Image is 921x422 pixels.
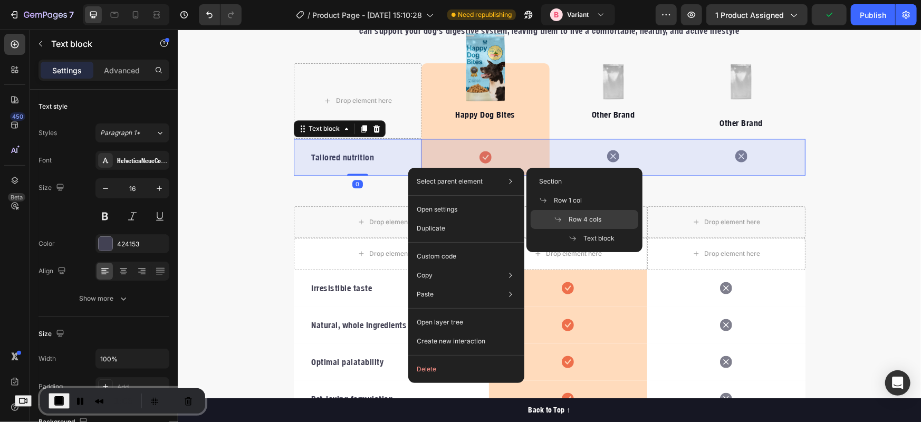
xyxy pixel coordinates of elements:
[39,382,63,391] div: Padding
[706,4,808,25] button: 1 product assigned
[851,4,895,25] button: Publish
[175,150,185,159] div: 0
[134,289,293,302] p: Natural, whole ingredients
[39,156,52,165] div: Font
[417,290,434,299] p: Paste
[373,79,499,91] p: Other Brand
[554,9,559,20] p: B
[69,8,74,21] p: 7
[129,94,165,104] div: Text block
[245,79,371,91] p: Happy Dog Bites
[369,220,425,228] div: Drop element here
[39,128,57,138] div: Styles
[134,252,293,265] p: Irresistible taste
[567,9,589,20] h3: Variant
[417,224,445,233] p: Duplicate
[39,264,68,279] div: Align
[527,188,583,197] div: Drop element here
[554,196,582,205] span: Row 1 col
[52,65,82,76] p: Settings
[425,34,447,70] img: 495611768014373769-e55d51f4-9946-4a30-8066-6ac032ac28f5.png
[134,326,293,339] p: Optimal palatability
[860,9,886,21] div: Publish
[117,239,167,249] div: 424153
[39,181,66,195] div: Size
[541,4,615,25] button: BVariant
[308,9,310,21] span: /
[39,327,66,341] div: Size
[458,10,512,20] span: Need republishing
[350,375,393,386] div: Back to Top ↑
[10,112,25,121] div: 450
[569,215,601,224] span: Row 4 cols
[192,220,248,228] div: Drop element here
[39,354,56,363] div: Width
[96,349,169,368] input: Auto
[95,123,169,142] button: Paragraph 1*
[134,363,293,376] p: Pet-loving formulation
[417,318,463,327] p: Open layer tree
[134,121,226,134] p: Tailored nutrition
[539,177,562,186] span: Section
[417,252,456,261] p: Custom code
[417,177,483,186] p: Select parent element
[885,370,910,396] div: Open Intercom Messenger
[369,188,425,197] div: Drop element here
[39,102,68,111] div: Text style
[192,188,248,197] div: Drop element here
[412,360,520,379] button: Delete
[117,382,167,392] div: Add...
[417,336,485,347] p: Create new interaction
[178,30,921,422] iframe: To enrich screen reader interactions, please activate Accessibility in Grammarly extension settings
[4,4,79,25] button: 7
[51,37,141,50] p: Text block
[417,271,433,280] p: Copy
[39,239,55,248] div: Color
[501,87,627,100] p: Other Brand
[104,65,140,76] p: Advanced
[417,205,457,214] p: Open settings
[100,128,140,138] span: Paragraph 1*
[117,156,167,166] div: HelveticaNeueCondensedBold
[8,193,25,202] div: Beta
[552,34,574,70] img: 495611768014373769-e55d51f4-9946-4a30-8066-6ac032ac28f5.png
[527,220,583,228] div: Drop element here
[199,4,242,25] div: Undo/Redo
[80,293,129,304] div: Show more
[312,9,422,21] span: Product Page - [DATE] 15:10:28
[715,9,784,21] span: 1 product assigned
[39,289,169,308] button: Show more
[583,234,615,243] span: Text block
